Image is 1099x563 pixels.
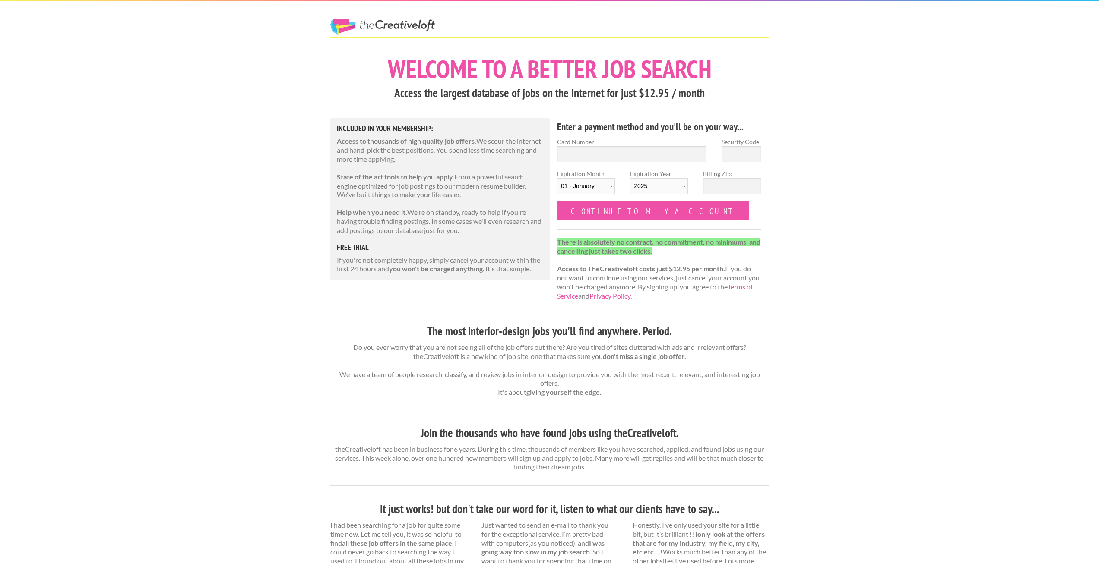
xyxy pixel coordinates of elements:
strong: I was going way too slow in my job search [481,539,605,556]
p: We're on standby, ready to help if you're having trouble finding postings. In some cases we'll ev... [337,208,543,235]
strong: Help when you need it. [337,208,407,216]
a: Privacy Policy [589,292,630,300]
strong: all these job offers in the same place [342,539,452,547]
h3: Access the largest database of jobs on the internet for just $12.95 / month [330,85,769,101]
strong: giving yourself the edge. [526,388,602,396]
h3: Join the thousands who have found jobs using theCreativeloft. [330,425,769,441]
h1: Welcome to a better job search [330,57,769,82]
h4: Enter a payment method and you'll be on your way... [557,120,761,134]
select: Expiration Month [557,178,615,194]
h5: Included in Your Membership: [337,125,543,132]
input: Continue to my account [557,201,749,220]
label: Security Code [722,137,761,146]
select: Expiration Year [630,178,688,194]
h3: The most interior-design jobs you'll find anywhere. Period. [330,323,769,340]
strong: only look at the offers that are for my industry, my field, my city, etc etc… ! [633,530,765,556]
label: Expiration Month [557,169,615,201]
p: Do you ever worry that you are not seeing all of the job offers out there? Are you tired of sites... [330,343,769,397]
p: If you're not completely happy, simply cancel your account within the first 24 hours and . It's t... [337,256,543,274]
a: Terms of Service [557,283,753,300]
strong: There is absolutely no contract, no commitment, no minimums, and cancelling just takes two clicks. [557,238,760,255]
p: We scour the internet and hand-pick the best positions. You spend less time searching and more ti... [337,137,543,164]
strong: don't miss a single job offer. [603,352,686,360]
a: The Creative Loft [330,19,435,35]
strong: Access to thousands of high quality job offers. [337,137,476,145]
h3: It just works! but don't take our word for it, listen to what our clients have to say... [330,501,769,517]
p: If you do not want to continue using our services, just cancel your account you won't be charged ... [557,238,761,301]
strong: Access to TheCreativeloft costs just $12.95 per month. [557,264,725,273]
label: Expiration Year [630,169,688,201]
label: Card Number [557,137,706,146]
strong: State of the art tools to help you apply. [337,173,454,181]
p: theCreativeloft has been in business for 6 years. During this time, thousands of members like you... [330,445,769,472]
label: Billing Zip: [703,169,761,178]
h5: free trial [337,244,543,252]
p: From a powerful search engine optimized for job postings to our modern resume builder. We've buil... [337,173,543,199]
strong: you won't be charged anything [389,264,483,273]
